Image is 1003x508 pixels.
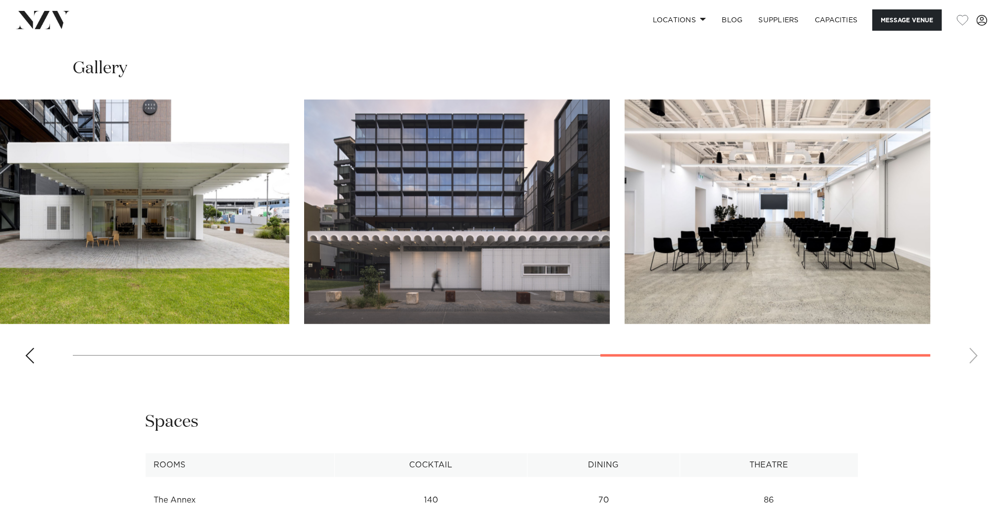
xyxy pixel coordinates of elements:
[714,9,750,31] a: BLOG
[304,100,610,324] swiper-slide: 6 / 7
[872,9,942,31] button: Message Venue
[145,453,334,477] th: Rooms
[145,411,199,433] h2: Spaces
[807,9,866,31] a: Capacities
[73,57,127,80] h2: Gallery
[750,9,806,31] a: SUPPLIERS
[527,453,680,477] th: Dining
[644,9,714,31] a: Locations
[334,453,527,477] th: Cocktail
[16,11,70,29] img: nzv-logo.png
[625,100,930,324] swiper-slide: 7 / 7
[680,453,858,477] th: Theatre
